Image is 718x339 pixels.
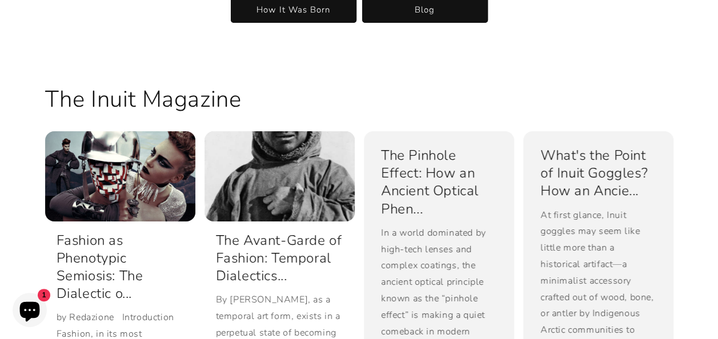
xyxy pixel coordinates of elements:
a: The Pinhole Effect: How an Ancient Optical Phen... [381,147,497,218]
a: The Avant-Garde of Fashion: Temporal Dialectics... [216,232,343,285]
a: What's the Point of Inuit Goggles? How an Ancie... [540,147,656,200]
h2: The Inuit Magazine [45,84,242,114]
inbox-online-store-chat: Shopify online store chat [9,293,50,330]
a: Fashion as Phenotypic Semiosis: The Dialectic o... [57,232,184,303]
